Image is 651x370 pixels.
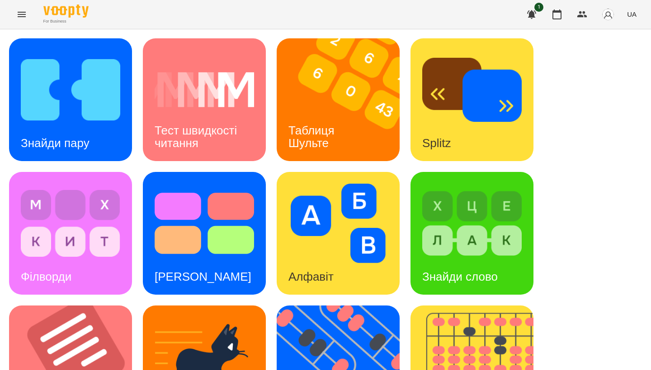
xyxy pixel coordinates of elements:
[9,172,132,295] a: ФілвордиФілворди
[288,124,338,149] h3: Таблиця Шульте
[422,270,498,283] h3: Знайди слово
[21,50,120,129] img: Знайди пару
[155,124,240,149] h3: Тест швидкості читання
[623,6,640,23] button: UA
[43,18,89,24] span: For Business
[9,38,132,161] a: Знайди паруЗнайди пару
[21,136,90,150] h3: Знайди пару
[534,3,543,12] span: 1
[143,172,266,295] a: Тест Струпа[PERSON_NAME]
[155,270,251,283] h3: [PERSON_NAME]
[155,184,254,263] img: Тест Струпа
[627,9,637,19] span: UA
[410,38,533,161] a: SplitzSplitz
[277,38,400,161] a: Таблиця ШультеТаблиця Шульте
[422,136,451,150] h3: Splitz
[288,270,334,283] h3: Алфавіт
[155,50,254,129] img: Тест швидкості читання
[277,172,400,295] a: АлфавітАлфавіт
[11,4,33,25] button: Menu
[422,50,522,129] img: Splitz
[143,38,266,161] a: Тест швидкості читанняТест швидкості читання
[21,184,120,263] img: Філворди
[602,8,614,21] img: avatar_s.png
[43,5,89,18] img: Voopty Logo
[277,38,411,161] img: Таблиця Шульте
[422,184,522,263] img: Знайди слово
[410,172,533,295] a: Знайди словоЗнайди слово
[288,184,388,263] img: Алфавіт
[21,270,71,283] h3: Філворди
